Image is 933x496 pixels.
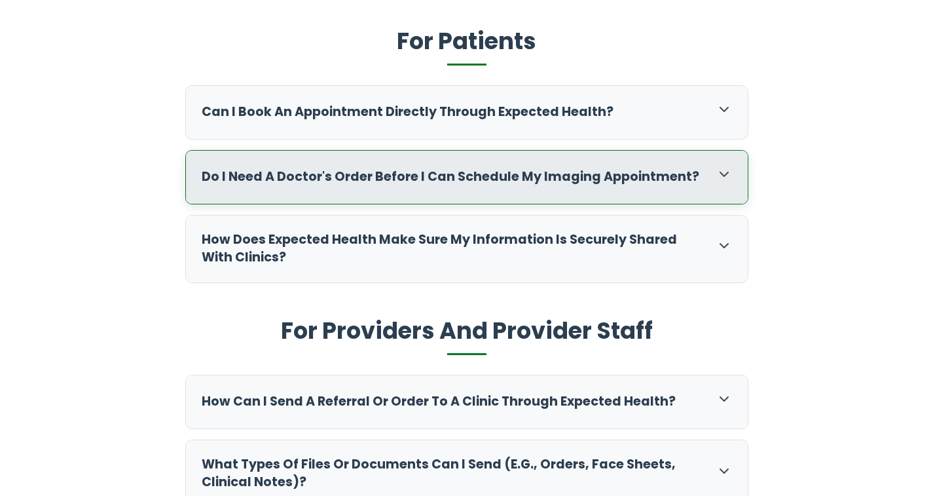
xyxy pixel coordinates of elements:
div: How can I send a referral or order to a clinic through Expected Health? [186,375,748,429]
h3: What types of files or documents can I send (e.g., orders, face sheets, clinical notes)? [202,456,703,491]
h3: Can I book an appointment directly through Expected Health? [202,104,703,121]
div: Do I need a doctor's order before I can schedule my imaging appointment? [186,151,748,204]
h3: How can I send a referral or order to a clinic through Expected Health? [202,393,703,411]
h2: For Providers And Provider Staff [185,316,748,356]
div: Can I book an appointment directly through Expected Health? [186,86,748,139]
h2: For Patients [185,26,748,66]
h3: How does Expected Health make sure my information is securely shared with clinics? [202,231,703,267]
div: How does Expected Health make sure my information is securely shared with clinics? [186,216,748,282]
h3: Do I need a doctor's order before I can schedule my imaging appointment? [202,168,703,186]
